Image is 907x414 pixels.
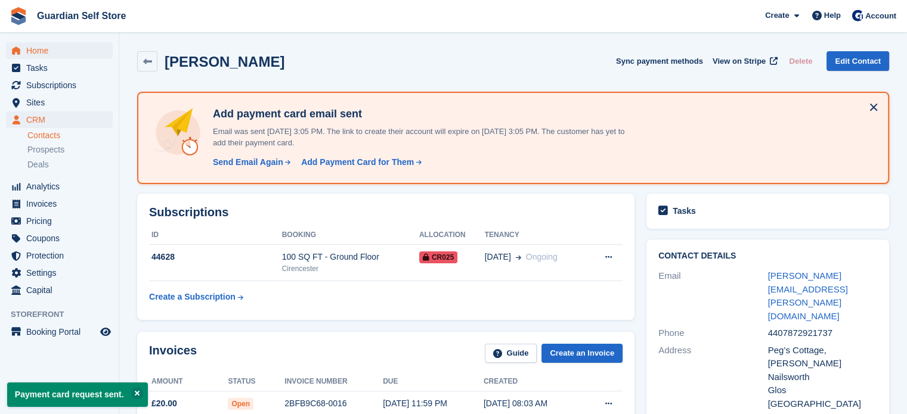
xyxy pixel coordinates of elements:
span: Help [824,10,841,21]
h2: Contact Details [658,251,877,261]
a: menu [6,60,113,76]
span: Booking Portal [26,323,98,340]
a: menu [6,282,113,298]
h2: Subscriptions [149,206,623,219]
a: menu [6,323,113,340]
th: Status [228,372,284,391]
div: Glos [768,384,878,397]
div: 44628 [149,251,282,263]
span: Deals [27,159,49,170]
div: [DATE] 11:59 PM [383,397,484,410]
div: Cirencester [282,263,419,274]
a: menu [6,94,113,111]
span: Home [26,42,98,59]
span: Prospects [27,144,64,155]
a: Contacts [27,130,113,141]
p: Payment card request sent. [7,382,148,407]
span: CRM [26,111,98,128]
div: Peg’s Cottage, [PERSON_NAME] [768,344,878,371]
a: Prospects [27,144,113,156]
span: Capital [26,282,98,298]
a: Create a Subscription [149,286,243,308]
div: [GEOGRAPHIC_DATA] [768,397,878,411]
span: Pricing [26,213,98,229]
div: Nailsworth [768,371,878,384]
span: [DATE] [485,251,511,263]
th: Tenancy [485,226,587,245]
span: Account [865,10,896,22]
a: menu [6,77,113,94]
a: Edit Contact [826,51,889,71]
span: Storefront [11,309,119,320]
th: Created [484,372,584,391]
a: Guide [485,344,537,363]
button: Delete [784,51,817,71]
span: Ongoing [526,252,558,262]
span: CR025 [419,251,457,263]
a: [PERSON_NAME][EMAIL_ADDRESS][PERSON_NAME][DOMAIN_NAME] [768,270,848,321]
h2: Tasks [673,206,696,216]
a: Guardian Self Store [32,6,131,26]
div: Email [658,269,768,323]
span: Invoices [26,195,98,212]
h2: [PERSON_NAME] [165,54,284,70]
a: menu [6,111,113,128]
span: Protection [26,247,98,264]
span: Subscriptions [26,77,98,94]
span: Create [765,10,789,21]
a: Deals [27,158,113,171]
a: menu [6,178,113,195]
h4: Add payment card email sent [208,107,626,121]
div: Add Payment Card for Them [301,156,414,169]
th: ID [149,226,282,245]
div: 100 SQ FT - Ground Floor [282,251,419,263]
span: £20.00 [151,397,177,410]
span: Coupons [26,230,98,247]
th: Allocation [419,226,485,245]
img: stora-icon-8386f47178a22dfd0bd8f6a31ec36ba5ce8667c1dd55bd0f319d3a0aa187defe.svg [10,7,27,25]
a: Create an Invoice [541,344,623,363]
a: Add Payment Card for Them [296,156,423,169]
th: Amount [149,372,228,391]
div: Phone [658,326,768,340]
div: 2BFB9C68-0016 [284,397,383,410]
th: Booking [282,226,419,245]
a: View on Stripe [708,51,780,71]
a: menu [6,213,113,229]
span: Open [228,398,253,410]
a: Preview store [98,325,113,339]
th: Invoice number [284,372,383,391]
span: Analytics [26,178,98,195]
img: add-payment-card-4dbda4983b697a7845d177d07a5d71e8a16f1ec00487972de202a45f1e8132f5.svg [153,107,203,158]
span: Sites [26,94,98,111]
p: Email was sent [DATE] 3:05 PM. The link to create their account will expire on [DATE] 3:05 PM. Th... [208,126,626,149]
span: Settings [26,264,98,281]
a: menu [6,247,113,264]
span: View on Stripe [713,55,766,67]
a: menu [6,42,113,59]
div: [DATE] 08:03 AM [484,397,584,410]
th: Due [383,372,484,391]
button: Sync payment methods [616,51,703,71]
div: Send Email Again [213,156,283,169]
img: Tom Scott [852,10,863,21]
div: Create a Subscription [149,291,236,303]
span: Tasks [26,60,98,76]
div: 4407872921737 [768,326,878,340]
a: menu [6,195,113,212]
a: menu [6,264,113,281]
a: menu [6,230,113,247]
h2: Invoices [149,344,197,363]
